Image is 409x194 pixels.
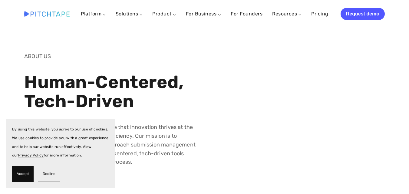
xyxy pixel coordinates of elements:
a: For Business ⌵ [186,11,221,17]
a: Solutions ⌵ [116,11,143,17]
img: Pitchtape | Video Submission Management Software [24,11,70,16]
a: Pricing [311,8,328,19]
p: ABOUT US [24,52,200,61]
span: Accept [17,169,29,178]
span: Decline [43,169,55,178]
section: Cookie banner [6,119,115,188]
button: Accept [12,166,34,182]
a: Platform ⌵ [81,11,106,17]
a: Privacy Policy [18,153,44,157]
h1: Human-Centered, Tech-Driven [24,73,200,111]
a: Request demo [341,8,385,20]
button: Decline [38,166,60,182]
a: Product ⌵ [152,11,176,17]
a: For Founders [231,8,262,19]
a: Resources ⌵ [272,11,302,17]
p: By using this website, you agree to our use of cookies. We use cookies to provide you with a grea... [12,125,109,160]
